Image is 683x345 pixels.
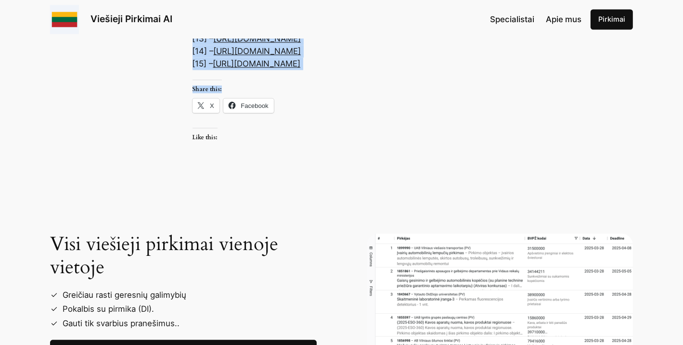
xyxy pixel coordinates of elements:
h2: Visi viešieji pirkimai vienoje vietoje [50,233,317,279]
h3: Share this: [193,80,222,93]
a: Specialistai [490,13,534,26]
img: Viešieji pirkimai logo [50,5,79,34]
li: Greičiau rasti geresnių galimybių [58,288,317,302]
span: X [210,102,214,109]
nav: Navigation [490,13,581,26]
a: Viešieji Pirkimai AI [90,13,172,25]
a: Pirkimai [591,9,633,29]
a: [URL][DOMAIN_NAME] [213,59,301,68]
a: Apie mus [546,13,581,26]
li: Pokalbis su pirmika (DI). [58,302,317,316]
a: X [193,98,219,113]
span: Apie mus [546,14,581,24]
span: Facebook [241,102,268,109]
iframe: Like or Reblog [193,147,491,173]
span: Specialistai [490,14,534,24]
li: Gauti tik svarbius pranešimus.. [58,317,317,331]
a: [URL][DOMAIN_NAME] [214,34,301,43]
a: Facebook [223,98,274,113]
h3: Like this: [193,128,218,141]
a: [URL][DOMAIN_NAME] [214,46,301,56]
